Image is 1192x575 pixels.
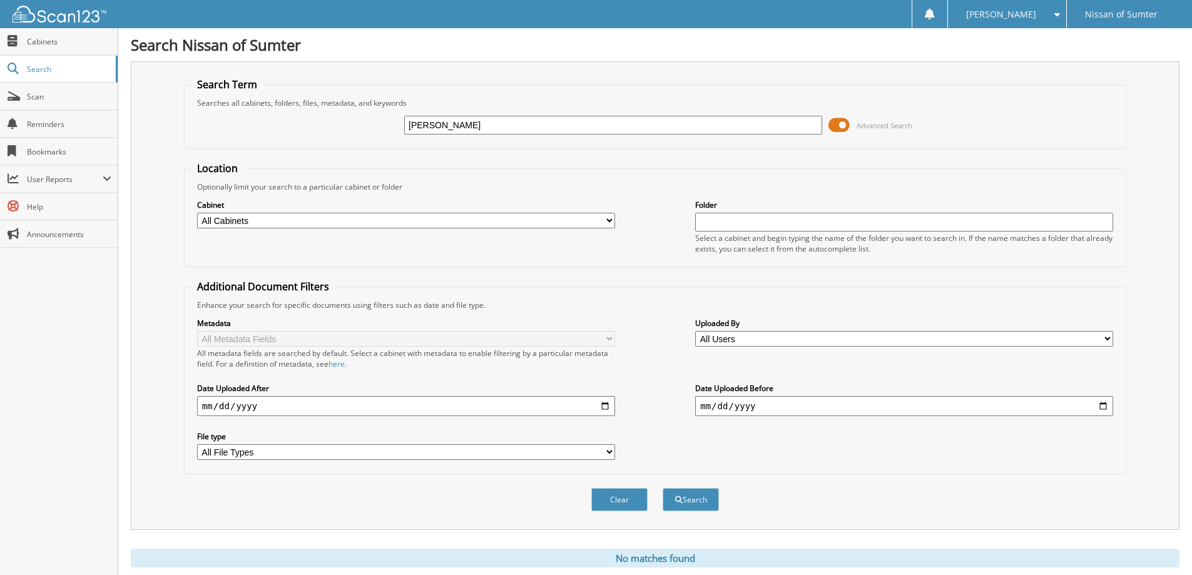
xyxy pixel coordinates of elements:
[27,91,111,102] span: Scan
[695,318,1113,328] label: Uploaded By
[191,280,335,293] legend: Additional Document Filters
[191,78,263,91] legend: Search Term
[197,200,615,210] label: Cabinet
[695,396,1113,416] input: end
[695,233,1113,254] div: Select a cabinet and begin typing the name of the folder you want to search in. If the name match...
[197,383,615,394] label: Date Uploaded After
[197,318,615,328] label: Metadata
[27,64,110,74] span: Search
[27,119,111,130] span: Reminders
[591,488,648,511] button: Clear
[695,383,1113,394] label: Date Uploaded Before
[27,229,111,240] span: Announcements
[13,6,106,23] img: scan123-logo-white.svg
[131,549,1179,567] div: No matches found
[1085,11,1158,18] span: Nissan of Sumter
[27,36,111,47] span: Cabinets
[191,98,1119,108] div: Searches all cabinets, folders, files, metadata, and keywords
[191,181,1119,192] div: Optionally limit your search to a particular cabinet or folder
[191,161,244,175] legend: Location
[197,431,615,442] label: File type
[197,396,615,416] input: start
[27,174,103,185] span: User Reports
[966,11,1036,18] span: [PERSON_NAME]
[329,359,345,369] a: here
[131,34,1179,55] h1: Search Nissan of Sumter
[197,348,615,369] div: All metadata fields are searched by default. Select a cabinet with metadata to enable filtering b...
[27,201,111,212] span: Help
[27,146,111,157] span: Bookmarks
[857,121,912,130] span: Advanced Search
[191,300,1119,310] div: Enhance your search for specific documents using filters such as date and file type.
[663,488,719,511] button: Search
[695,200,1113,210] label: Folder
